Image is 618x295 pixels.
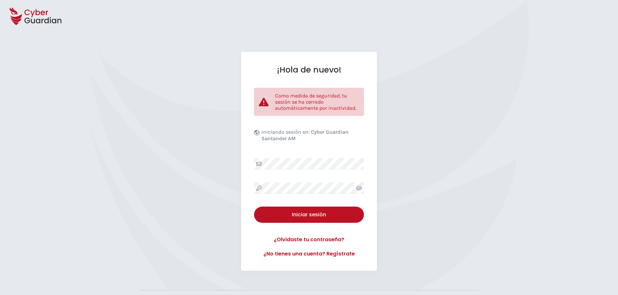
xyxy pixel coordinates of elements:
h1: ¡Hola de nuevo! [254,65,364,75]
p: Como medida de seguridad, tu sesión se ha cerrado automáticamente por inactividad. [275,93,359,111]
b: Cyber Guardian Santander AM [261,129,348,142]
div: Iniciar sesión [259,211,359,219]
a: ¿No tienes una cuenta? Regístrate [254,250,364,258]
a: ¿Olvidaste tu contraseña? [254,236,364,244]
button: Iniciar sesión [254,207,364,223]
p: Iniciando sesión en: [261,129,362,145]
